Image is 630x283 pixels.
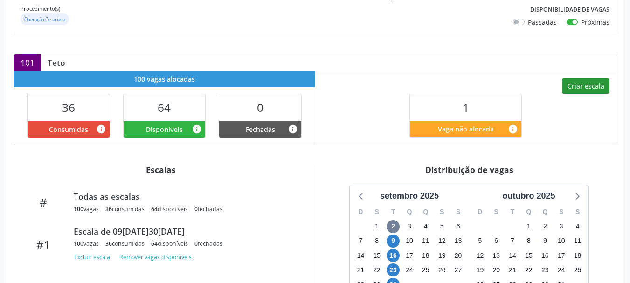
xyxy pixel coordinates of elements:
[473,235,486,248] span: domingo, 5 de outubro de 2025
[553,205,569,219] div: S
[450,205,466,219] div: S
[354,249,367,262] span: domingo, 14 de setembro de 2025
[14,165,308,175] div: Escalas
[539,235,552,248] span: quinta-feira, 9 de outubro de 2025
[354,263,367,276] span: domingo, 21 de setembro de 2025
[436,249,449,262] span: sexta-feira, 19 de setembro de 2025
[151,240,188,248] div: disponíveis
[434,205,450,219] div: S
[376,190,443,202] div: setembro 2025
[403,235,416,248] span: quarta-feira, 10 de setembro de 2025
[322,165,616,175] div: Distribuição de vagas
[508,124,518,134] i: Quantidade de vagas restantes do teto de vagas
[369,205,385,219] div: S
[473,263,486,276] span: domingo, 19 de outubro de 2025
[539,263,552,276] span: quinta-feira, 23 de outubro de 2025
[571,220,584,233] span: sábado, 4 de outubro de 2025
[522,263,535,276] span: quarta-feira, 22 de outubro de 2025
[257,100,263,115] span: 0
[14,54,41,71] div: 101
[21,5,60,12] small: Procedimento(s)
[387,220,400,233] span: terça-feira, 2 de setembro de 2025
[490,249,503,262] span: segunda-feira, 13 de outubro de 2025
[522,235,535,248] span: quarta-feira, 8 de outubro de 2025
[158,100,171,115] span: 64
[490,235,503,248] span: segunda-feira, 6 de outubro de 2025
[452,220,465,233] span: sábado, 6 de setembro de 2025
[452,263,465,276] span: sábado, 27 de setembro de 2025
[488,205,505,219] div: S
[506,249,519,262] span: terça-feira, 14 de outubro de 2025
[387,235,400,248] span: terça-feira, 9 de setembro de 2025
[74,251,114,263] button: Excluir escala
[14,71,315,87] div: 100 vagas alocadas
[555,235,568,248] span: sexta-feira, 10 de outubro de 2025
[402,205,418,219] div: Q
[436,220,449,233] span: sexta-feira, 5 de setembro de 2025
[105,240,145,248] div: consumidas
[116,251,195,263] button: Remover vagas disponíveis
[463,100,469,115] span: 1
[555,220,568,233] span: sexta-feira, 3 de outubro de 2025
[288,124,298,134] i: Vagas alocadas e sem marcações associadas que tiveram sua disponibilidade fechada
[419,249,432,262] span: quinta-feira, 18 de setembro de 2025
[581,17,609,27] label: Próximas
[436,235,449,248] span: sexta-feira, 12 de setembro de 2025
[105,205,145,213] div: consumidas
[506,235,519,248] span: terça-feira, 7 de outubro de 2025
[192,124,202,134] i: Vagas alocadas e sem marcações associadas
[20,195,67,209] div: #
[74,240,99,248] div: vagas
[562,78,609,94] button: Criar escala
[403,263,416,276] span: quarta-feira, 24 de setembro de 2025
[146,124,183,134] span: Disponíveis
[370,235,383,248] span: segunda-feira, 8 de setembro de 2025
[419,220,432,233] span: quinta-feira, 4 de setembro de 2025
[354,235,367,248] span: domingo, 7 de setembro de 2025
[194,240,222,248] div: fechadas
[353,205,369,219] div: D
[436,263,449,276] span: sexta-feira, 26 de setembro de 2025
[387,249,400,262] span: terça-feira, 16 de setembro de 2025
[151,205,158,213] span: 64
[41,57,72,68] div: Teto
[417,205,434,219] div: Q
[194,205,198,213] span: 0
[246,124,275,134] span: Fechadas
[472,205,488,219] div: D
[571,235,584,248] span: sábado, 11 de outubro de 2025
[498,190,559,202] div: outubro 2025
[387,263,400,276] span: terça-feira, 23 de setembro de 2025
[522,220,535,233] span: quarta-feira, 1 de outubro de 2025
[151,205,188,213] div: disponíveis
[555,249,568,262] span: sexta-feira, 17 de outubro de 2025
[74,205,83,213] span: 100
[403,249,416,262] span: quarta-feira, 17 de setembro de 2025
[506,263,519,276] span: terça-feira, 21 de outubro de 2025
[569,205,586,219] div: S
[522,249,535,262] span: quarta-feira, 15 de outubro de 2025
[473,249,486,262] span: domingo, 12 de outubro de 2025
[74,240,83,248] span: 100
[528,17,557,27] label: Passadas
[151,240,158,248] span: 64
[505,205,521,219] div: T
[530,3,609,17] label: Disponibilidade de vagas
[370,220,383,233] span: segunda-feira, 1 de setembro de 2025
[571,263,584,276] span: sábado, 25 de outubro de 2025
[419,235,432,248] span: quinta-feira, 11 de setembro de 2025
[49,124,88,134] span: Consumidas
[370,249,383,262] span: segunda-feira, 15 de setembro de 2025
[452,235,465,248] span: sábado, 13 de setembro de 2025
[194,205,222,213] div: fechadas
[96,124,106,134] i: Vagas alocadas que possuem marcações associadas
[105,205,112,213] span: 36
[385,205,402,219] div: T
[20,238,67,251] div: #1
[403,220,416,233] span: quarta-feira, 3 de setembro de 2025
[521,205,537,219] div: Q
[62,100,75,115] span: 36
[539,249,552,262] span: quinta-feira, 16 de outubro de 2025
[194,240,198,248] span: 0
[571,249,584,262] span: sábado, 18 de outubro de 2025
